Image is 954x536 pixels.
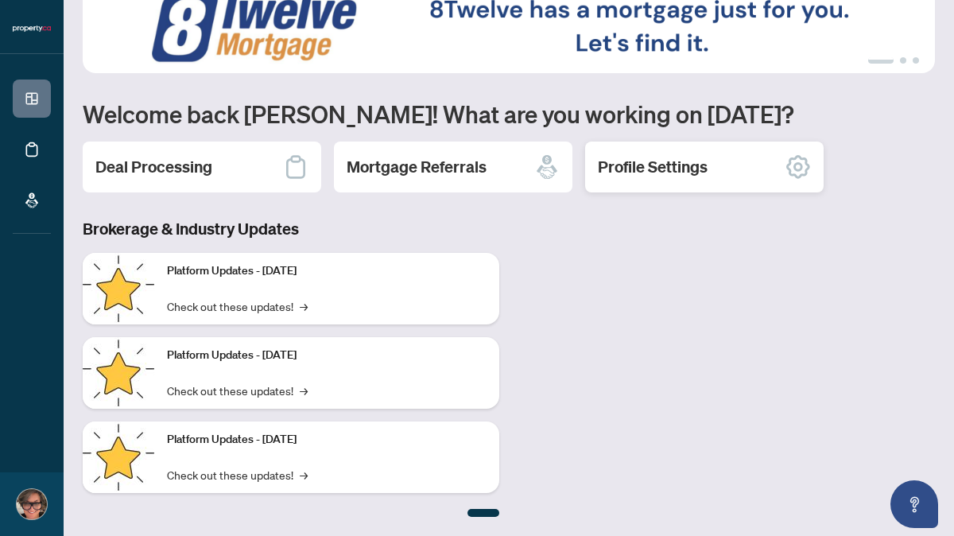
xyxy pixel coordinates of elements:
[83,99,935,129] h1: Welcome back [PERSON_NAME]! What are you working on [DATE]?
[300,297,308,315] span: →
[83,253,154,324] img: Platform Updates - July 21, 2025
[300,466,308,484] span: →
[167,297,308,315] a: Check out these updates!→
[913,57,919,64] button: 3
[167,262,487,280] p: Platform Updates - [DATE]
[167,347,487,364] p: Platform Updates - [DATE]
[95,156,212,178] h2: Deal Processing
[83,218,499,240] h3: Brokerage & Industry Updates
[83,421,154,493] img: Platform Updates - June 23, 2025
[900,57,906,64] button: 2
[598,156,708,178] h2: Profile Settings
[890,480,938,528] button: Open asap
[300,382,308,399] span: →
[13,24,51,33] img: logo
[868,57,894,64] button: 1
[83,337,154,409] img: Platform Updates - July 8, 2025
[167,431,487,449] p: Platform Updates - [DATE]
[167,382,308,399] a: Check out these updates!→
[17,489,47,519] img: Profile Icon
[347,156,487,178] h2: Mortgage Referrals
[167,466,308,484] a: Check out these updates!→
